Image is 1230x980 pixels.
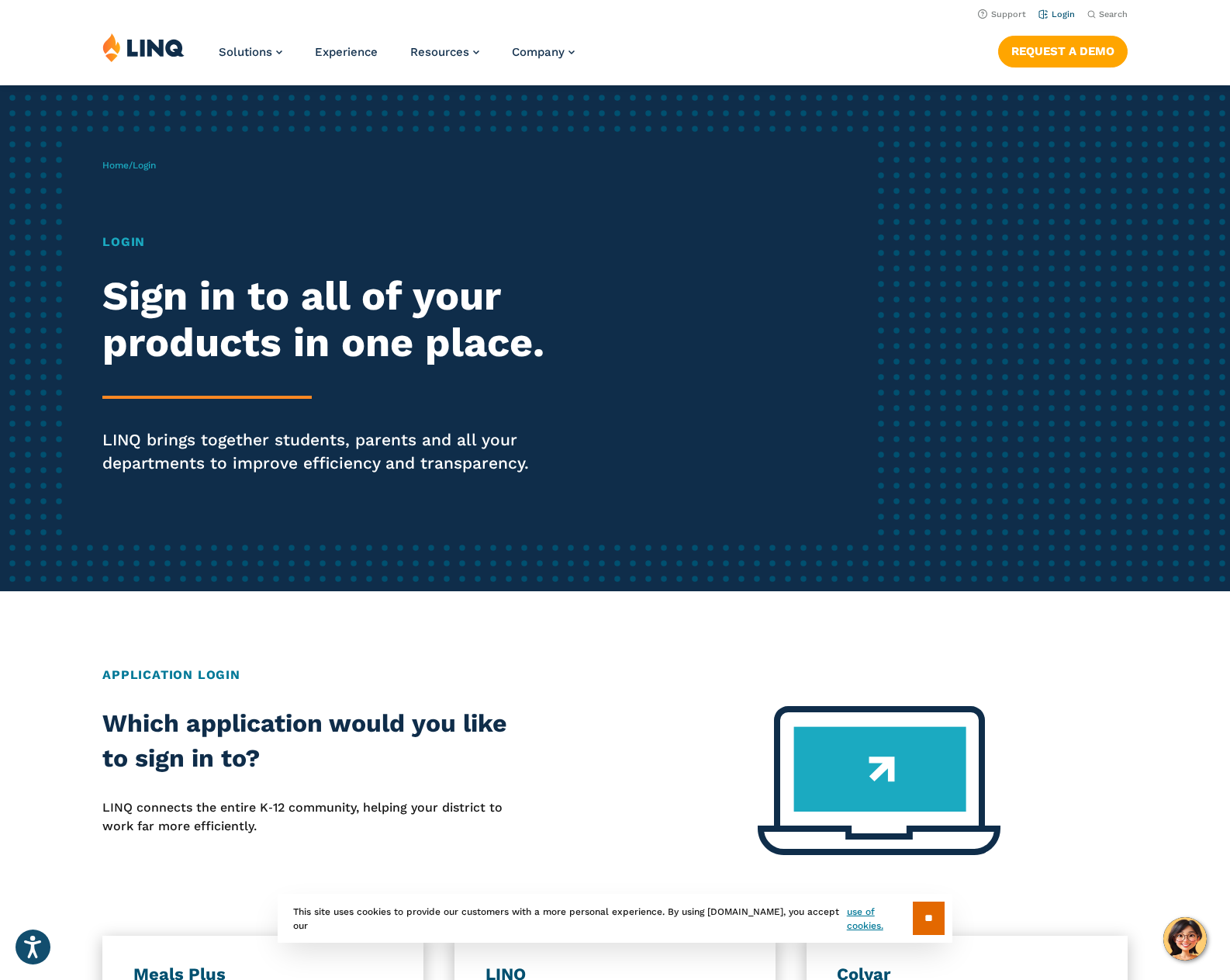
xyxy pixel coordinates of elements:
[1099,9,1128,19] span: Search
[278,894,952,943] div: This site uses cookies to provide our customers with a more personal experience. By using [DOMAIN...
[315,45,378,59] a: Experience
[998,33,1128,67] nav: Button Navigation
[133,160,156,171] span: Login
[102,273,576,366] h2: Sign in to all of your products in one place.
[1163,917,1207,961] button: Hello, have a question? Let’s chat.
[102,428,576,475] p: LINQ brings together students, parents and all your departments to improve efficiency and transpa...
[512,45,575,59] a: Company
[1087,9,1128,20] button: Open Search Bar
[410,45,479,59] a: Resources
[219,45,282,59] a: Solutions
[998,36,1128,67] a: Request a Demo
[410,45,469,59] span: Resources
[102,33,185,62] img: LINQ | K‑12 Software
[102,798,511,836] p: LINQ connects the entire K‑12 community, helping your district to work far more efficiently.
[102,666,1127,684] h2: Application Login
[847,905,913,933] a: use of cookies.
[102,706,511,777] h2: Which application would you like to sign in to?
[102,160,129,171] a: Home
[219,33,575,84] nav: Primary Navigation
[102,233,576,251] h1: Login
[219,45,272,59] span: Solutions
[978,9,1026,19] a: Support
[102,160,156,171] span: /
[1038,9,1075,19] a: Login
[512,45,565,59] span: Company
